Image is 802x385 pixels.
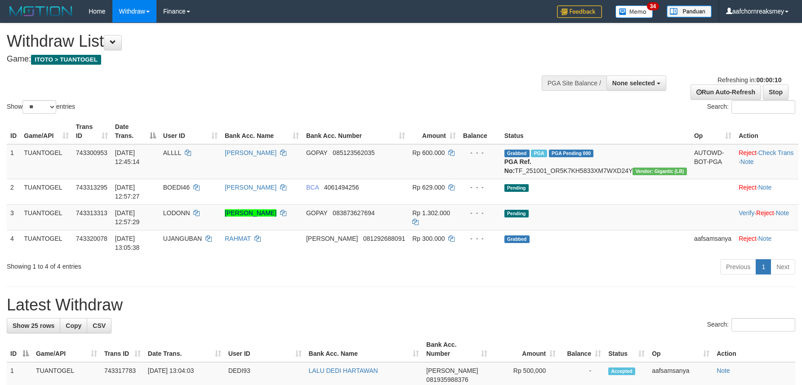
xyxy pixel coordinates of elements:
[225,149,276,156] a: [PERSON_NAME]
[76,149,107,156] span: 743300953
[7,144,20,179] td: 1
[771,259,795,274] a: Next
[7,230,20,256] td: 4
[667,5,712,18] img: panduan.png
[504,150,530,157] span: Grabbed
[504,235,530,243] span: Grabbed
[531,150,547,157] span: Marked by aafyoumonoriya
[647,2,659,10] span: 34
[720,259,756,274] a: Previous
[20,119,72,144] th: Game/API: activate to sort column ascending
[163,184,190,191] span: BOEDI46
[713,336,795,362] th: Action
[691,84,761,100] a: Run Auto-Refresh
[691,230,735,256] td: aafsamsanya
[7,258,327,271] div: Showing 1 to 4 of 4 entries
[324,184,359,191] span: Copy 4061494256 to clipboard
[559,336,605,362] th: Balance: activate to sort column ascending
[333,149,374,156] span: Copy 085123562035 to clipboard
[66,322,81,329] span: Copy
[423,336,491,362] th: Bank Acc. Number: activate to sort column ascending
[225,336,305,362] th: User ID: activate to sort column ascending
[115,184,140,200] span: [DATE] 12:57:27
[409,119,459,144] th: Amount: activate to sort column ascending
[758,235,772,242] a: Note
[691,144,735,179] td: AUTOWD-BOT-PGA
[163,149,181,156] span: ALLLL
[7,4,75,18] img: MOTION_logo.png
[333,209,374,217] span: Copy 083873627694 to clipboard
[758,149,794,156] a: Check Trans
[20,230,72,256] td: TUANTOGEL
[731,100,795,114] input: Search:
[691,119,735,144] th: Op: activate to sort column ascending
[363,235,405,242] span: Copy 081292688091 to clipboard
[756,76,781,84] strong: 00:00:10
[101,336,144,362] th: Trans ID: activate to sort column ascending
[735,119,798,144] th: Action
[7,318,60,333] a: Show 25 rows
[459,119,501,144] th: Balance
[615,5,653,18] img: Button%20Memo.svg
[648,336,713,362] th: Op: activate to sort column ascending
[463,148,497,157] div: - - -
[7,100,75,114] label: Show entries
[776,209,789,217] a: Note
[740,158,754,165] a: Note
[93,322,106,329] span: CSV
[707,100,795,114] label: Search:
[557,5,602,18] img: Feedback.jpg
[306,184,319,191] span: BCA
[115,209,140,226] span: [DATE] 12:57:29
[504,210,529,217] span: Pending
[20,179,72,204] td: TUANTOGEL
[225,235,251,242] a: RAHMAT
[612,80,655,87] span: None selected
[221,119,303,144] th: Bank Acc. Name: activate to sort column ascending
[31,55,101,65] span: ITOTO > TUANTOGEL
[60,318,87,333] a: Copy
[7,55,526,64] h4: Game:
[463,234,497,243] div: - - -
[756,259,771,274] a: 1
[144,336,225,362] th: Date Trans.: activate to sort column ascending
[309,367,378,374] a: LALU DEDI HARTAWAN
[76,184,107,191] span: 743313295
[20,204,72,230] td: TUANTOGEL
[7,119,20,144] th: ID
[76,235,107,242] span: 743320078
[735,144,798,179] td: · ·
[7,32,526,50] h1: Withdraw List
[739,184,757,191] a: Reject
[305,336,423,362] th: Bank Acc. Name: activate to sort column ascending
[76,209,107,217] span: 743313313
[20,144,72,179] td: TUANTOGEL
[412,235,445,242] span: Rp 300.000
[549,150,594,157] span: PGA Pending
[412,209,450,217] span: Rp 1.302.000
[115,149,140,165] span: [DATE] 12:45:14
[463,208,497,217] div: - - -
[739,149,757,156] a: Reject
[707,318,795,332] label: Search:
[717,367,730,374] a: Note
[758,184,772,191] a: Note
[542,75,606,91] div: PGA Site Balance /
[633,168,687,175] span: Vendor URL: https://dashboard.q2checkout.com/secure
[72,119,111,144] th: Trans ID: activate to sort column ascending
[731,318,795,332] input: Search:
[7,296,795,314] h1: Latest Withdraw
[608,367,635,375] span: Accepted
[735,230,798,256] td: ·
[605,336,648,362] th: Status: activate to sort column ascending
[504,184,529,192] span: Pending
[87,318,111,333] a: CSV
[7,204,20,230] td: 3
[225,209,276,217] a: [PERSON_NAME]
[7,336,32,362] th: ID: activate to sort column descending
[7,179,20,204] td: 2
[739,209,754,217] a: Verify
[160,119,221,144] th: User ID: activate to sort column ascending
[306,149,327,156] span: GOPAY
[225,184,276,191] a: [PERSON_NAME]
